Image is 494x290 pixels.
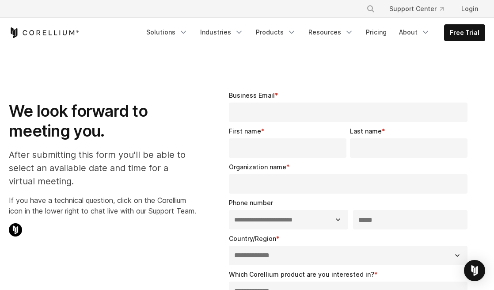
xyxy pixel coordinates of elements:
a: Resources [303,24,359,40]
a: Login [454,1,485,17]
a: Support Center [382,1,451,17]
img: Corellium Chat Icon [9,223,22,237]
div: Navigation Menu [141,24,485,41]
p: After submitting this form you'll be able to select an available date and time for a virtual meet... [9,148,197,188]
span: First name [229,127,261,135]
a: Products [251,24,301,40]
span: Last name [350,127,382,135]
a: Solutions [141,24,193,40]
span: Organization name [229,163,286,171]
h1: We look forward to meeting you. [9,101,197,141]
span: Phone number [229,199,273,206]
span: Which Corellium product are you interested in? [229,271,374,278]
button: Search [363,1,379,17]
a: Corellium Home [9,27,79,38]
div: Open Intercom Messenger [464,260,485,281]
a: Pricing [361,24,392,40]
span: Country/Region [229,235,276,242]
div: Navigation Menu [356,1,485,17]
a: About [394,24,435,40]
span: Business Email [229,92,275,99]
a: Industries [195,24,249,40]
p: If you have a technical question, click on the Corellium icon in the lower right to chat live wit... [9,195,197,216]
a: Free Trial [445,25,485,41]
